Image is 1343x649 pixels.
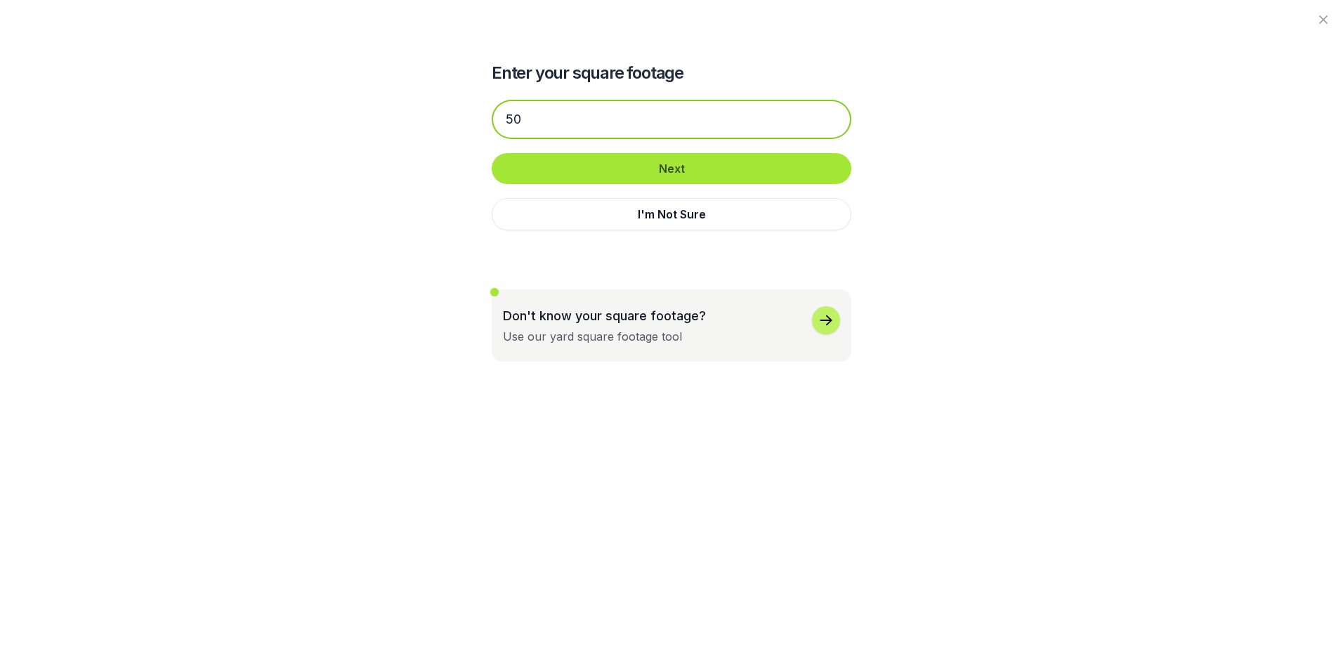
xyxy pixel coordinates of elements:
[503,306,706,325] p: Don't know your square footage?
[492,198,851,230] button: I'm Not Sure
[492,62,851,84] h2: Enter your square footage
[492,153,851,184] button: Next
[503,328,682,345] div: Use our yard square footage tool
[492,289,851,362] button: Don't know your square footage?Use our yard square footage tool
